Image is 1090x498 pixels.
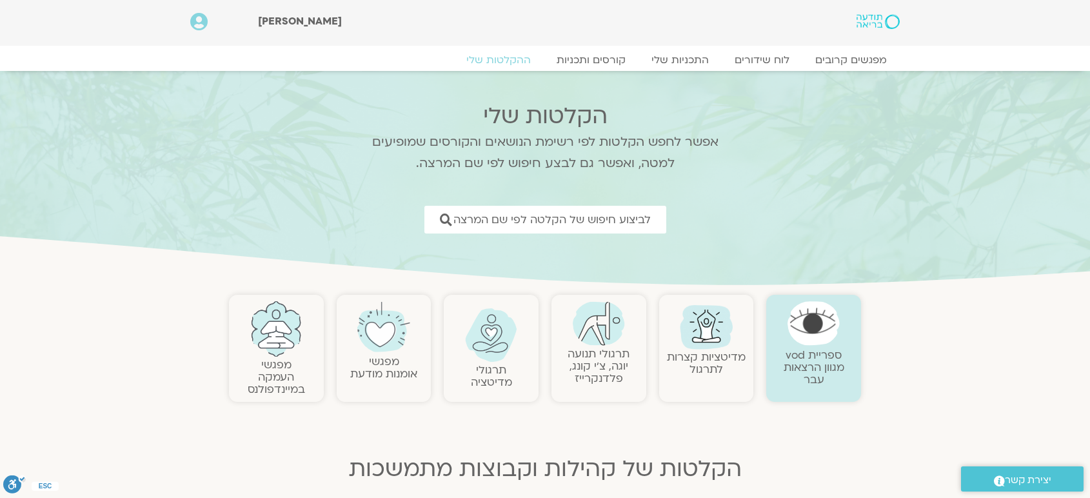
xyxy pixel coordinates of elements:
h2: הקלטות שלי [355,103,735,129]
a: יצירת קשר [961,466,1084,492]
span: לביצוע חיפוש של הקלטה לפי שם המרצה [453,214,651,226]
a: תרגולי תנועהיוגה, צ׳י קונג, פלדנקרייז [568,346,629,386]
a: ספריית vodמגוון הרצאות עבר [784,348,844,387]
a: לביצוע חיפוש של הקלטה לפי שם המרצה [424,206,666,234]
span: יצירת קשר [1005,472,1051,489]
a: לוח שידורים [722,54,802,66]
a: תרגולימדיטציה [471,363,512,390]
p: אפשר לחפש הקלטות לפי רשימת הנושאים והקורסים שמופיעים למטה, ואפשר גם לבצע חיפוש לפי שם המרצה. [355,132,735,174]
a: מדיטציות קצרות לתרגול [667,350,746,377]
a: התכניות שלי [639,54,722,66]
nav: Menu [190,54,900,66]
h2: הקלטות של קהילות וקבוצות מתמשכות [229,456,861,482]
span: [PERSON_NAME] [258,14,342,28]
a: מפגשיאומנות מודעת [350,354,417,381]
a: מפגשיהעמקה במיינדפולנס [248,357,305,397]
a: קורסים ותכניות [544,54,639,66]
a: מפגשים קרובים [802,54,900,66]
a: ההקלטות שלי [453,54,544,66]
